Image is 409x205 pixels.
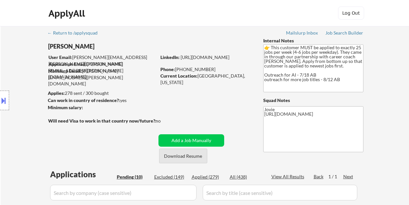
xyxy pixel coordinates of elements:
a: ← Return to /applysquad [48,30,104,37]
button: Log Out [338,7,364,20]
div: All (438) [230,174,262,180]
a: Job Search Builder [325,30,363,37]
div: ApplyAll [48,8,87,19]
button: Add a Job Manually [158,134,224,147]
input: Search by title (case sensitive) [203,185,357,200]
div: Applications [50,170,115,178]
div: [GEOGRAPHIC_DATA], [US_STATE] [160,73,252,85]
div: ← Return to /applysquad [48,31,104,35]
div: Next [343,173,354,180]
div: Job Search Builder [325,31,363,35]
button: Download Resume [159,149,207,163]
div: Back [314,173,324,180]
div: [PHONE_NUMBER] [160,66,252,73]
div: no [156,118,174,124]
a: [URL][DOMAIN_NAME] [181,54,229,60]
strong: Phone: [160,66,175,72]
a: Mailslurp Inbox [286,30,319,37]
strong: Current Location: [160,73,198,79]
div: Pending (10) [117,174,149,180]
div: Internal Notes [263,37,363,44]
div: Excluded (149) [154,174,187,180]
div: 1 / 1 [328,173,343,180]
div: Applied (279) [192,174,224,180]
div: Squad Notes [263,97,363,104]
div: View All Results [271,173,306,180]
div: Mailslurp Inbox [286,31,319,35]
input: Search by company (case sensitive) [50,185,197,200]
strong: LinkedIn: [160,54,180,60]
